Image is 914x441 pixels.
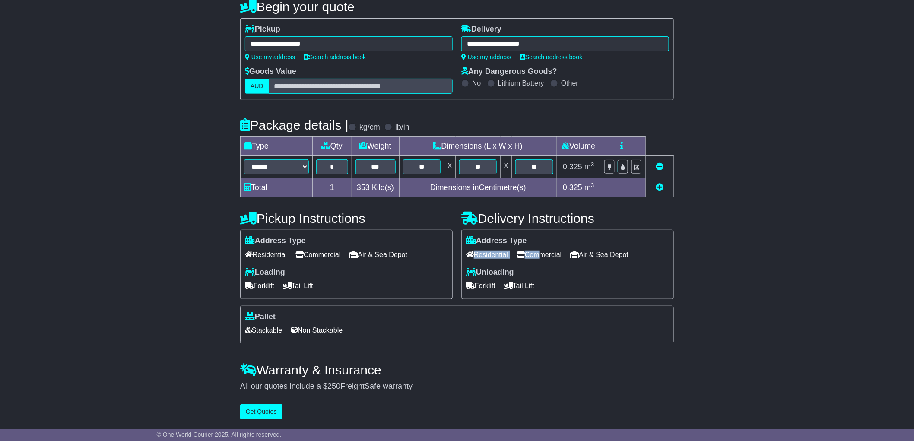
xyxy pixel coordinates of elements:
[245,25,280,34] label: Pickup
[295,248,340,261] span: Commercial
[563,183,582,192] span: 0.325
[245,248,287,261] span: Residential
[245,67,296,76] label: Goods Value
[399,178,557,197] td: Dimensions in Centimetre(s)
[313,178,352,197] td: 1
[591,161,594,168] sup: 3
[395,123,409,132] label: lb/in
[563,162,582,171] span: 0.325
[501,156,512,178] td: x
[461,54,511,60] a: Use my address
[245,279,274,292] span: Forklift
[291,324,343,337] span: Non Stackable
[240,363,674,377] h4: Warranty & Insurance
[466,279,495,292] span: Forklift
[304,54,366,60] a: Search address book
[352,178,399,197] td: Kilo(s)
[241,137,313,156] td: Type
[245,312,276,322] label: Pallet
[584,162,594,171] span: m
[466,268,514,277] label: Unloading
[584,183,594,192] span: m
[240,211,453,225] h4: Pickup Instructions
[557,137,600,156] td: Volume
[571,248,629,261] span: Air & Sea Depot
[520,54,582,60] a: Search address book
[591,182,594,188] sup: 3
[466,236,527,246] label: Address Type
[357,183,370,192] span: 353
[245,236,306,246] label: Address Type
[245,79,269,94] label: AUD
[240,382,674,391] div: All our quotes include a $ FreightSafe warranty.
[656,183,663,192] a: Add new item
[461,211,674,225] h4: Delivery Instructions
[359,123,380,132] label: kg/cm
[504,279,534,292] span: Tail Lift
[283,279,313,292] span: Tail Lift
[327,382,340,390] span: 250
[399,137,557,156] td: Dimensions (L x W x H)
[472,79,481,87] label: No
[349,248,408,261] span: Air & Sea Depot
[498,79,544,87] label: Lithium Battery
[352,137,399,156] td: Weight
[240,118,349,132] h4: Package details |
[444,156,456,178] td: x
[241,178,313,197] td: Total
[656,162,663,171] a: Remove this item
[461,25,501,34] label: Delivery
[245,268,285,277] label: Loading
[313,137,352,156] td: Qty
[466,248,508,261] span: Residential
[561,79,578,87] label: Other
[157,431,282,438] span: © One World Courier 2025. All rights reserved.
[245,54,295,60] a: Use my address
[517,248,562,261] span: Commercial
[245,324,282,337] span: Stackable
[461,67,557,76] label: Any Dangerous Goods?
[240,404,282,419] button: Get Quotes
